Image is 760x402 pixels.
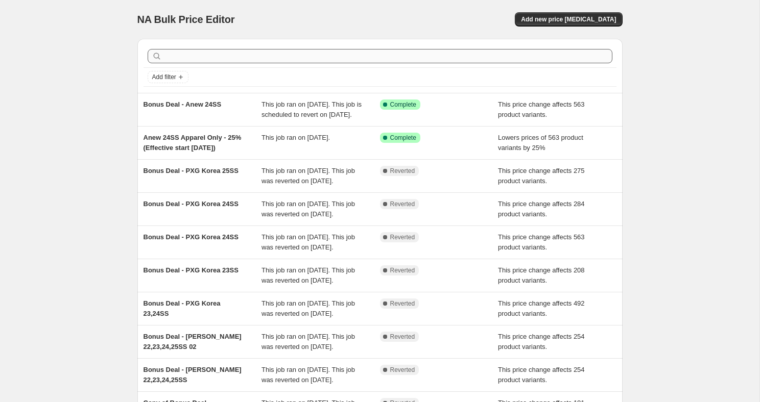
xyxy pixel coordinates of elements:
[498,233,585,251] span: This price change affects 563 product variants.
[515,12,622,27] button: Add new price [MEDICAL_DATA]
[144,333,242,350] span: Bonus Deal - [PERSON_NAME] 22,23,24,25SS 02
[144,233,239,241] span: Bonus Deal - PXG Korea 24SS
[262,299,355,317] span: This job ran on [DATE]. This job was reverted on [DATE].
[498,266,585,284] span: This price change affects 208 product variants.
[390,333,415,341] span: Reverted
[390,200,415,208] span: Reverted
[390,366,415,374] span: Reverted
[144,366,242,384] span: Bonus Deal - [PERSON_NAME] 22,23,24,25SS
[498,333,585,350] span: This price change affects 254 product variants.
[148,71,188,83] button: Add filter
[390,167,415,175] span: Reverted
[262,167,355,185] span: This job ran on [DATE]. This job was reverted on [DATE].
[137,14,235,25] span: NA Bulk Price Editor
[144,200,239,208] span: Bonus Deal - PXG Korea 24SS
[144,299,221,317] span: Bonus Deal - PXG Korea 23,24SS
[521,15,616,23] span: Add new price [MEDICAL_DATA]
[144,100,222,108] span: Bonus Deal - Anew 24SS
[498,100,585,118] span: This price change affects 563 product variants.
[262,233,355,251] span: This job ran on [DATE]. This job was reverted on [DATE].
[144,167,239,174] span: Bonus Deal - PXG Korea 25SS
[390,266,415,274] span: Reverted
[144,266,239,274] span: Bonus Deal - PXG Korea 23SS
[262,200,355,218] span: This job ran on [DATE]. This job was reverted on [DATE].
[498,200,585,218] span: This price change affects 284 product variants.
[262,333,355,350] span: This job ran on [DATE]. This job was reverted on [DATE].
[262,366,355,384] span: This job ran on [DATE]. This job was reverted on [DATE].
[262,266,355,284] span: This job ran on [DATE]. This job was reverted on [DATE].
[152,73,176,81] span: Add filter
[498,366,585,384] span: This price change affects 254 product variants.
[498,299,585,317] span: This price change affects 492 product variants.
[390,299,415,308] span: Reverted
[262,100,362,118] span: This job ran on [DATE]. This job is scheduled to revert on [DATE].
[390,100,416,109] span: Complete
[498,134,583,152] span: Lowers prices of 563 product variants by 25%
[262,134,330,141] span: This job ran on [DATE].
[144,134,242,152] span: Anew 24SS Apparel Only - 25% (Effective start [DATE])
[498,167,585,185] span: This price change affects 275 product variants.
[390,134,416,142] span: Complete
[390,233,415,241] span: Reverted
